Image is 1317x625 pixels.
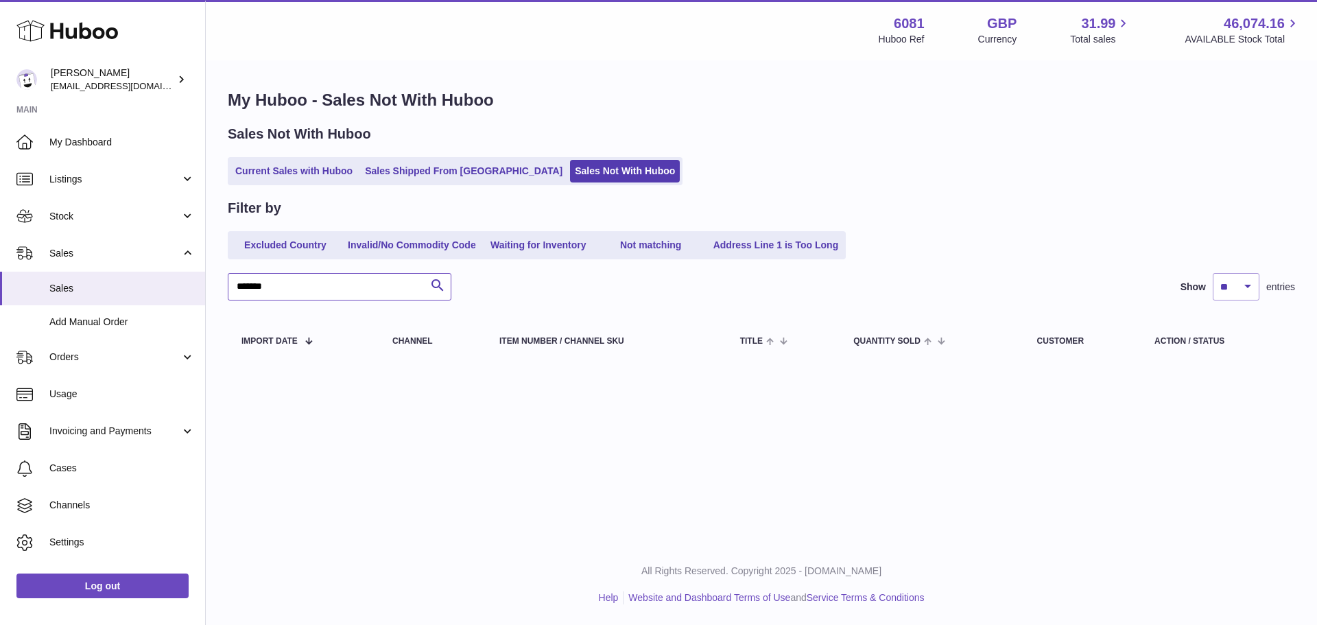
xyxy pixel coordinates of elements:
span: Sales [49,282,195,295]
div: [PERSON_NAME] [51,67,174,93]
span: entries [1266,281,1295,294]
span: Sales [49,247,180,260]
h2: Filter by [228,199,281,217]
h2: Sales Not With Huboo [228,125,371,143]
a: Excluded Country [230,234,340,257]
span: Import date [241,337,298,346]
a: 46,074.16 AVAILABLE Stock Total [1185,14,1301,46]
span: 31.99 [1081,14,1115,33]
a: Help [599,592,619,603]
span: Usage [49,388,195,401]
li: and [624,591,924,604]
div: Action / Status [1154,337,1281,346]
div: Item Number / Channel SKU [499,337,713,346]
a: Website and Dashboard Terms of Use [628,592,790,603]
a: Sales Shipped From [GEOGRAPHIC_DATA] [360,160,567,182]
span: Channels [49,499,195,512]
a: Service Terms & Conditions [807,592,925,603]
span: Invoicing and Payments [49,425,180,438]
a: Waiting for Inventory [484,234,593,257]
a: Not matching [596,234,706,257]
span: Cases [49,462,195,475]
span: Quantity Sold [853,337,921,346]
div: Currency [978,33,1017,46]
span: Total sales [1070,33,1131,46]
p: All Rights Reserved. Copyright 2025 - [DOMAIN_NAME] [217,565,1306,578]
div: Customer [1037,337,1127,346]
span: Title [740,337,763,346]
a: Log out [16,574,189,598]
div: Huboo Ref [879,33,925,46]
span: 46,074.16 [1224,14,1285,33]
span: Orders [49,351,180,364]
a: Current Sales with Huboo [230,160,357,182]
span: Settings [49,536,195,549]
div: Channel [392,337,472,346]
a: Address Line 1 is Too Long [709,234,844,257]
a: 31.99 Total sales [1070,14,1131,46]
strong: GBP [987,14,1017,33]
h1: My Huboo - Sales Not With Huboo [228,89,1295,111]
img: internalAdmin-6081@internal.huboo.com [16,69,37,90]
span: Stock [49,210,180,223]
span: Add Manual Order [49,316,195,329]
span: AVAILABLE Stock Total [1185,33,1301,46]
label: Show [1180,281,1206,294]
a: Sales Not With Huboo [570,160,680,182]
span: [EMAIL_ADDRESS][DOMAIN_NAME] [51,80,202,91]
span: Listings [49,173,180,186]
span: My Dashboard [49,136,195,149]
a: Invalid/No Commodity Code [343,234,481,257]
strong: 6081 [894,14,925,33]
